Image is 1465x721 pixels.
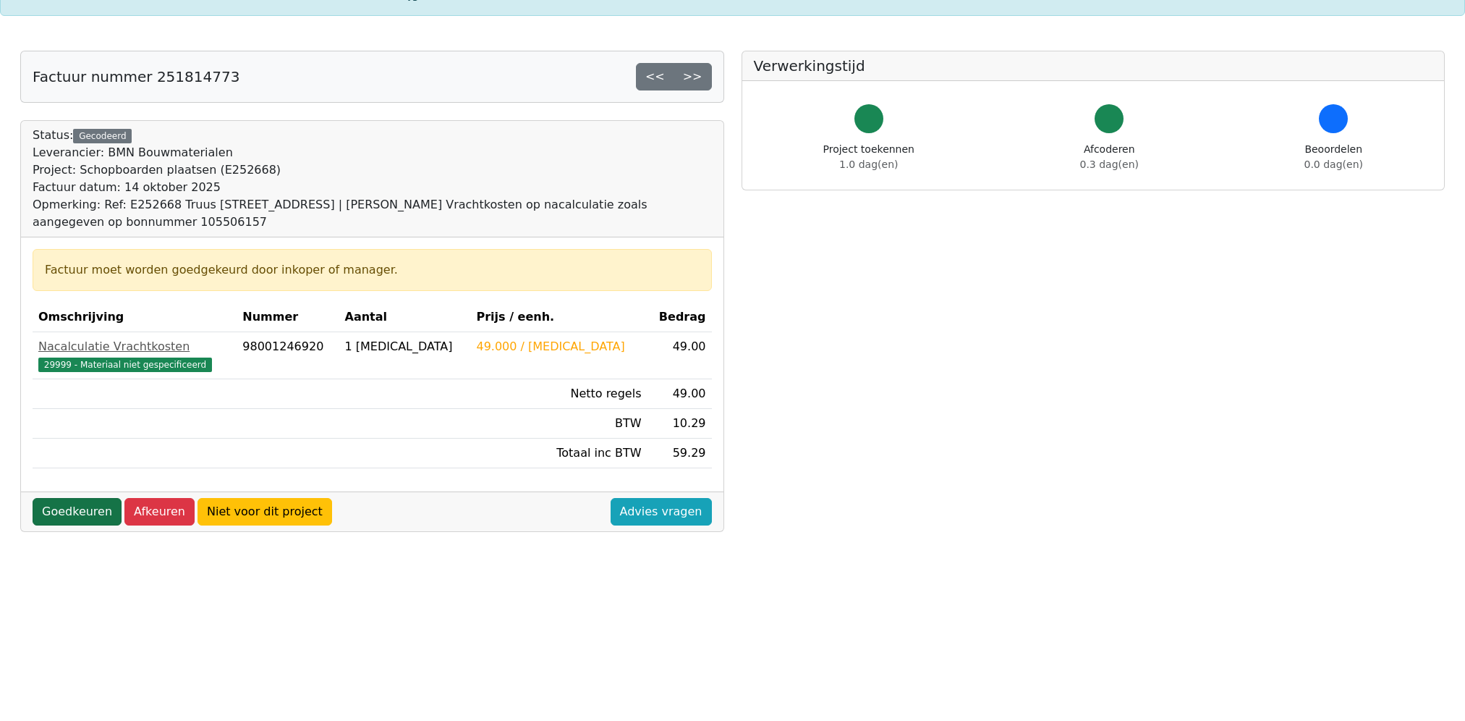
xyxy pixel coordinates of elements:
[237,303,339,332] th: Nummer
[470,439,647,468] td: Totaal inc BTW
[345,338,465,355] div: 1 [MEDICAL_DATA]
[754,57,1433,75] h5: Verwerkingstijd
[33,68,239,85] h5: Factuur nummer 251814773
[33,196,712,231] div: Opmerking: Ref: E252668 Truus [STREET_ADDRESS] | [PERSON_NAME] Vrachtkosten op nacalculatie zoals...
[674,63,712,90] a: >>
[1304,142,1363,172] div: Beoordelen
[647,303,712,332] th: Bedrag
[38,338,231,355] div: Nacalculatie Vrachtkosten
[33,303,237,332] th: Omschrijving
[611,498,712,526] a: Advies vragen
[476,338,641,355] div: 49.000 / [MEDICAL_DATA]
[38,338,231,373] a: Nacalculatie Vrachtkosten29999 - Materiaal niet gespecificeerd
[1080,142,1139,172] div: Afcoderen
[33,127,712,231] div: Status:
[647,379,712,409] td: 49.00
[33,144,712,161] div: Leverancier: BMN Bouwmaterialen
[237,332,339,379] td: 98001246920
[1304,159,1363,170] span: 0.0 dag(en)
[470,379,647,409] td: Netto regels
[647,332,712,379] td: 49.00
[470,303,647,332] th: Prijs / eenh.
[45,261,700,279] div: Factuur moet worden goedgekeurd door inkoper of manager.
[1080,159,1139,170] span: 0.3 dag(en)
[33,161,712,179] div: Project: Schopboarden plaatsen (E252668)
[339,303,471,332] th: Aantal
[636,63,674,90] a: <<
[124,498,195,526] a: Afkeuren
[38,358,212,372] span: 29999 - Materiaal niet gespecificeerd
[73,129,132,143] div: Gecodeerd
[647,439,712,468] td: 59.29
[470,409,647,439] td: BTW
[839,159,898,170] span: 1.0 dag(en)
[647,409,712,439] td: 10.29
[823,142,914,172] div: Project toekennen
[198,498,332,526] a: Niet voor dit project
[33,179,712,196] div: Factuur datum: 14 oktober 2025
[33,498,122,526] a: Goedkeuren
